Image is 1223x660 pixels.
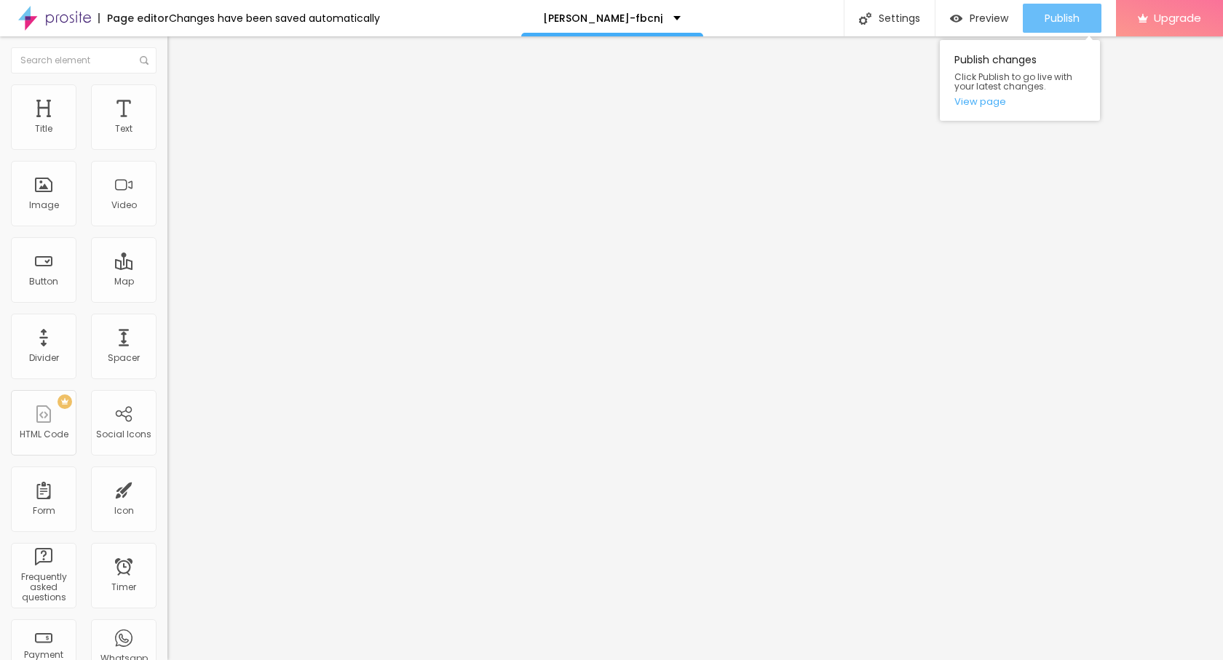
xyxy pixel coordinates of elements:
div: HTML Code [20,429,68,440]
div: Image [29,200,59,210]
span: Upgrade [1154,12,1201,24]
a: View page [954,97,1085,106]
div: Icon [114,506,134,516]
span: Publish [1045,12,1080,24]
div: Spacer [108,353,140,363]
input: Search element [11,47,157,73]
div: Form [33,506,55,516]
img: Icone [859,12,871,25]
button: Preview [935,4,1023,33]
div: Frequently asked questions [15,572,72,603]
img: view-1.svg [950,12,962,25]
div: Publish changes [940,40,1100,121]
div: Map [114,277,134,287]
div: Social Icons [96,429,151,440]
div: Timer [111,582,136,592]
button: Publish [1023,4,1101,33]
div: Text [115,124,132,134]
span: Preview [970,12,1008,24]
p: [PERSON_NAME]-fbcnj [543,13,662,23]
div: Button [29,277,58,287]
div: Divider [29,353,59,363]
div: Title [35,124,52,134]
div: Video [111,200,137,210]
div: Page editor [98,13,169,23]
div: Changes have been saved automatically [169,13,380,23]
span: Click Publish to go live with your latest changes. [954,72,1085,91]
img: Icone [140,56,149,65]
